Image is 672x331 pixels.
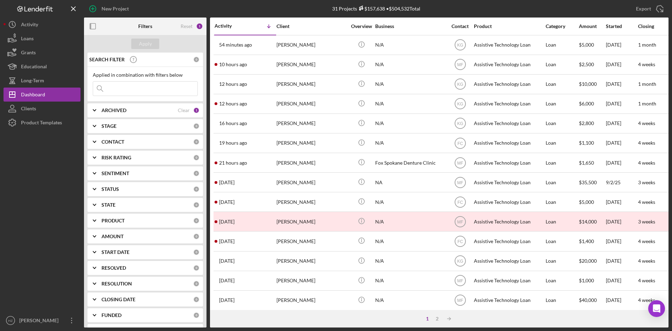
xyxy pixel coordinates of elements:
[579,23,605,29] div: Amount
[219,160,247,166] time: 2025-09-11 16:43
[579,160,594,166] span: $1,650
[474,114,544,133] div: Assistive Technology Loan
[21,116,62,131] div: Product Templates
[606,291,637,310] div: [DATE]
[276,134,346,152] div: [PERSON_NAME]
[457,298,463,303] text: MF
[474,252,544,270] div: Assistive Technology Loan
[579,277,594,283] span: $1,000
[276,193,346,211] div: [PERSON_NAME]
[457,121,463,126] text: KG
[474,36,544,54] div: Assistive Technology Loan
[219,120,247,126] time: 2025-09-11 22:12
[457,200,463,205] text: FC
[138,23,152,29] b: Filters
[3,46,80,60] button: Grants
[629,2,668,16] button: Export
[474,291,544,310] div: Assistive Technology Loan
[579,297,597,303] span: $40,000
[101,186,119,192] b: STATUS
[101,108,126,113] b: ARCHIVED
[375,55,445,74] div: N/A
[422,316,432,322] div: 1
[638,101,656,106] time: 1 month
[579,61,594,67] span: $2,500
[546,232,578,250] div: Loan
[93,72,198,78] div: Applied in combination with filters below
[606,95,637,113] div: [DATE]
[606,193,637,211] div: [DATE]
[375,232,445,250] div: N/A
[3,74,80,88] button: Long-Term
[375,95,445,113] div: N/A
[606,271,637,290] div: [DATE]
[375,212,445,231] div: N/A
[181,23,192,29] div: Reset
[219,81,247,87] time: 2025-09-12 02:08
[457,278,463,283] text: MF
[219,42,252,48] time: 2025-09-12 13:11
[606,55,637,74] div: [DATE]
[196,23,203,30] div: 1
[21,60,47,75] div: Educational
[474,212,544,231] div: Assistive Technology Loan
[375,173,445,192] div: NA
[101,249,129,255] b: START DATE
[193,249,199,255] div: 0
[579,140,594,146] span: $1,100
[139,39,152,49] div: Apply
[546,291,578,310] div: Loan
[332,6,420,12] div: 31 Projects • $504,532 Total
[579,42,594,48] span: $5,000
[276,252,346,270] div: [PERSON_NAME]
[276,153,346,172] div: [PERSON_NAME]
[193,139,199,145] div: 0
[474,55,544,74] div: Assistive Technology Loan
[546,212,578,231] div: Loan
[3,88,80,102] a: Dashboard
[193,123,199,129] div: 0
[546,271,578,290] div: Loan
[474,173,544,192] div: Assistive Technology Loan
[276,95,346,113] div: [PERSON_NAME]
[101,202,115,208] b: STATE
[21,32,34,47] div: Loans
[474,153,544,172] div: Assistive Technology Loan
[546,252,578,270] div: Loan
[648,300,665,317] div: Open Intercom Messenger
[276,36,346,54] div: [PERSON_NAME]
[3,102,80,116] button: Clients
[546,95,578,113] div: Loan
[3,32,80,46] button: Loans
[579,179,597,185] span: $35,500
[638,258,655,264] time: 4 weeks
[3,60,80,74] button: Educational
[21,46,36,61] div: Grants
[579,101,594,106] span: $6,000
[101,155,131,160] b: RISK RATING
[101,281,132,287] b: RESOLUTION
[375,153,445,172] div: Fox Spokane Denture Clinic
[579,120,594,126] span: $2,800
[193,170,199,177] div: 0
[638,277,655,283] time: 4 weeks
[219,180,234,185] time: 2025-09-11 04:11
[219,140,247,146] time: 2025-09-11 18:56
[636,2,651,16] div: Export
[546,134,578,152] div: Loan
[193,202,199,208] div: 0
[474,232,544,250] div: Assistive Technology Loan
[638,81,656,87] time: 1 month
[3,116,80,130] button: Product Templates
[606,134,637,152] div: [DATE]
[193,107,199,113] div: 1
[606,173,637,192] div: 9/2/25
[457,180,463,185] text: MF
[638,42,656,48] time: 1 month
[193,154,199,161] div: 0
